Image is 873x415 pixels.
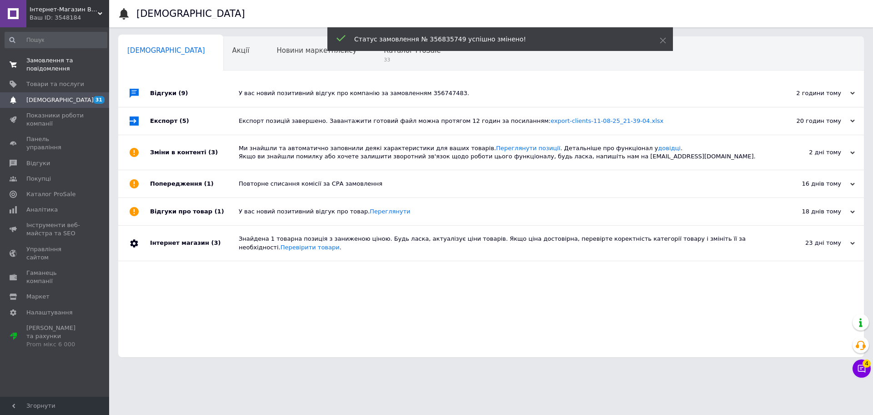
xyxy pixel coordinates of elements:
[863,359,871,367] span: 4
[232,46,250,55] span: Акції
[281,244,340,251] a: Перевірити товари
[26,56,84,73] span: Замовлення та повідомлення
[239,144,764,161] div: Ми знайшли та автоматично заповнили деякі характеристики для ваших товарів. . Детальніше про функ...
[276,46,356,55] span: Новини маркетплейсу
[764,207,855,216] div: 18 днів тому
[136,8,245,19] h1: [DEMOGRAPHIC_DATA]
[93,96,105,104] span: 31
[26,245,84,262] span: Управління сайтом
[26,324,84,349] span: [PERSON_NAME] та рахунки
[26,340,84,349] div: Prom мікс 6 000
[180,117,189,124] span: (5)
[30,5,98,14] span: Інтернет-Магазин BRO
[764,89,855,97] div: 2 години тому
[204,180,214,187] span: (1)
[150,226,239,260] div: Інтернет магазин
[658,145,681,152] a: довідці
[764,180,855,188] div: 16 днів тому
[5,32,107,48] input: Пошук
[764,117,855,125] div: 20 годин тому
[26,80,84,88] span: Товари та послуги
[30,14,109,22] div: Ваш ID: 3548184
[551,117,663,124] a: export-clients-11-08-25_21-39-04.xlsx
[26,96,94,104] span: [DEMOGRAPHIC_DATA]
[26,159,50,167] span: Відгуки
[239,207,764,216] div: У вас новий позитивний відгук про товар.
[150,107,239,135] div: Експорт
[239,117,764,125] div: Експорт позицій завершено. Завантажити готовий файл можна протягом 12 годин за посиланням:
[239,235,764,251] div: Знайдена 1 товарна позиція з заниженою ціною. Будь ласка, актуалізує ціни товарів. Якщо ціна дост...
[26,206,58,214] span: Аналітика
[26,269,84,285] span: Гаманець компанії
[384,56,441,63] span: 33
[764,148,855,157] div: 2 дні тому
[370,208,410,215] a: Переглянути
[150,80,239,107] div: Відгуки
[496,145,560,152] a: Переглянути позиції
[26,111,84,128] span: Показники роботи компанії
[354,35,637,44] div: Статус замовлення № 356835749 успішно змінено!
[853,359,871,378] button: Чат з покупцем4
[26,135,84,152] span: Панель управління
[211,239,221,246] span: (3)
[150,198,239,225] div: Відгуки про товар
[179,90,188,96] span: (9)
[26,175,51,183] span: Покупці
[208,149,218,156] span: (3)
[26,293,50,301] span: Маркет
[150,135,239,170] div: Зміни в контенті
[26,221,84,238] span: Інструменти веб-майстра та SEO
[239,89,764,97] div: У вас новий позитивний відгук про компанію за замовленням 356747483.
[239,180,764,188] div: Повторне списання комісії за СРА замовлення
[764,239,855,247] div: 23 дні тому
[150,170,239,197] div: Попередження
[215,208,224,215] span: (1)
[127,46,205,55] span: [DEMOGRAPHIC_DATA]
[26,190,75,198] span: Каталог ProSale
[26,309,73,317] span: Налаштування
